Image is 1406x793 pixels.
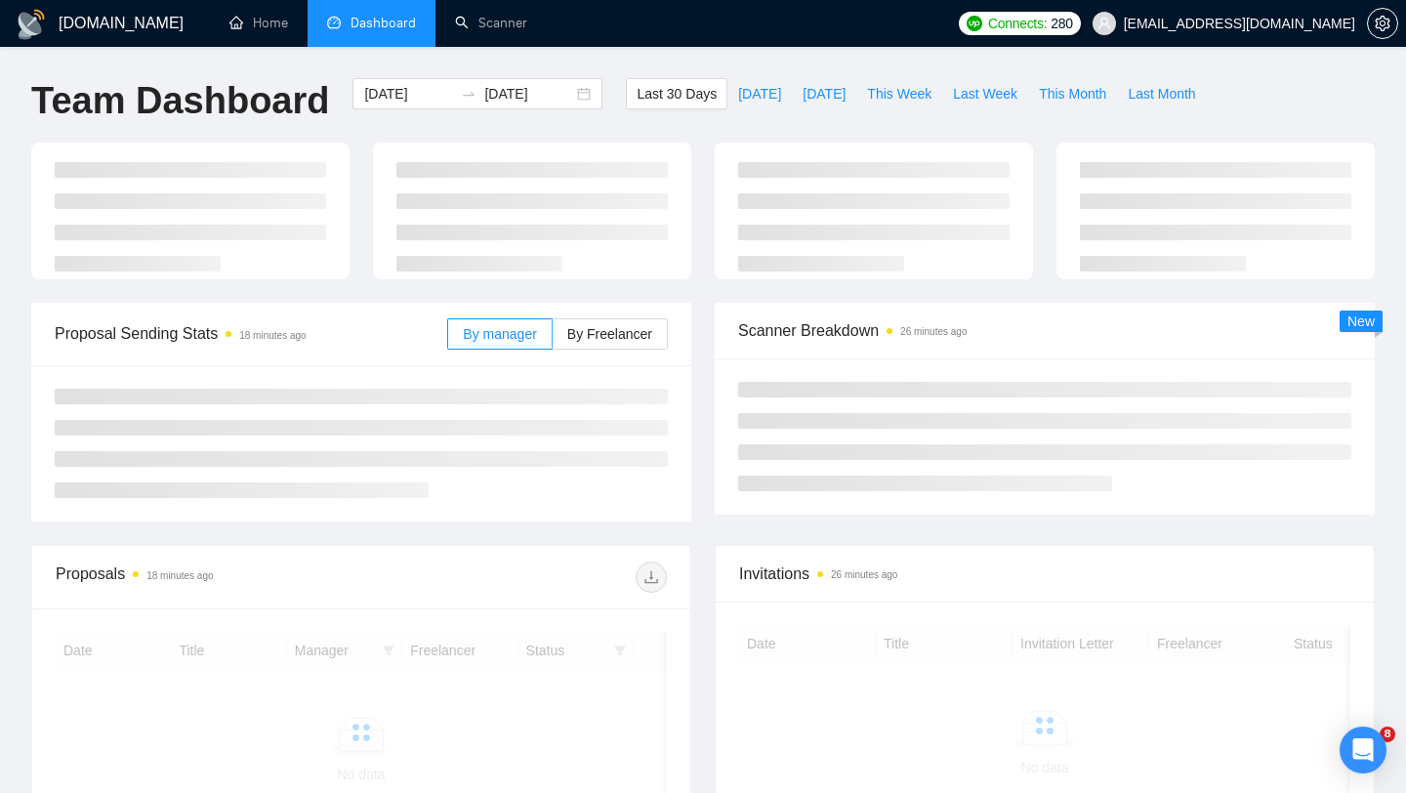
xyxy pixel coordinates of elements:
[738,318,1351,343] span: Scanner Breakdown
[16,9,47,40] img: logo
[55,321,447,346] span: Proposal Sending Stats
[484,83,573,104] input: End date
[146,570,213,581] time: 18 minutes ago
[1347,313,1375,329] span: New
[1097,17,1111,30] span: user
[942,78,1028,109] button: Last Week
[1367,16,1398,31] a: setting
[461,86,476,102] span: to
[229,15,288,31] a: homeHome
[461,86,476,102] span: swap-right
[1128,83,1195,104] span: Last Month
[867,83,931,104] span: This Week
[1380,727,1395,742] span: 8
[739,562,1350,586] span: Invitations
[239,330,306,341] time: 18 minutes ago
[327,16,341,29] span: dashboard
[351,15,416,31] span: Dashboard
[637,83,717,104] span: Last 30 Days
[1051,13,1072,34] span: 280
[953,83,1017,104] span: Last Week
[727,78,792,109] button: [DATE]
[738,83,781,104] span: [DATE]
[856,78,942,109] button: This Week
[1340,727,1386,773] div: Open Intercom Messenger
[56,562,361,593] div: Proposals
[1117,78,1206,109] button: Last Month
[831,569,897,580] time: 26 minutes ago
[803,83,846,104] span: [DATE]
[364,83,453,104] input: Start date
[31,78,329,124] h1: Team Dashboard
[455,15,527,31] a: searchScanner
[1368,16,1397,31] span: setting
[988,13,1047,34] span: Connects:
[792,78,856,109] button: [DATE]
[1039,83,1106,104] span: This Month
[1367,8,1398,39] button: setting
[967,16,982,31] img: upwork-logo.png
[463,326,536,342] span: By manager
[1028,78,1117,109] button: This Month
[626,78,727,109] button: Last 30 Days
[567,326,652,342] span: By Freelancer
[900,326,967,337] time: 26 minutes ago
